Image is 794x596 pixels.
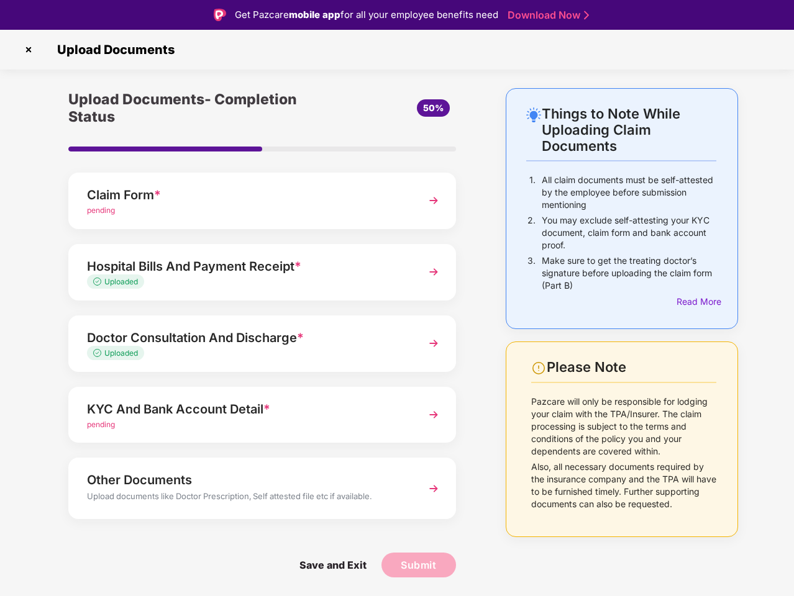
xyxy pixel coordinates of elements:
img: svg+xml;base64,PHN2ZyBpZD0iTmV4dCIgeG1sbnM9Imh0dHA6Ly93d3cudzMub3JnLzIwMDAvc3ZnIiB3aWR0aD0iMzYiIG... [422,189,445,212]
p: 1. [529,174,536,211]
p: You may exclude self-attesting your KYC document, claim form and bank account proof. [542,214,716,251]
div: Doctor Consultation And Discharge [87,328,408,348]
span: pending [87,420,115,429]
span: Upload Documents [45,42,181,57]
img: svg+xml;base64,PHN2ZyB4bWxucz0iaHR0cDovL3d3dy53My5vcmcvMjAwMC9zdmciIHdpZHRoPSIyNC4wOTMiIGhlaWdodD... [526,107,541,122]
p: Make sure to get the treating doctor’s signature before uploading the claim form (Part B) [542,255,716,292]
div: Read More [677,295,716,309]
img: svg+xml;base64,PHN2ZyB4bWxucz0iaHR0cDovL3d3dy53My5vcmcvMjAwMC9zdmciIHdpZHRoPSIxMy4zMzMiIGhlaWdodD... [93,349,104,357]
img: svg+xml;base64,PHN2ZyBpZD0iTmV4dCIgeG1sbnM9Imh0dHA6Ly93d3cudzMub3JnLzIwMDAvc3ZnIiB3aWR0aD0iMzYiIG... [422,404,445,426]
div: Upload Documents- Completion Status [68,88,327,128]
div: Things to Note While Uploading Claim Documents [542,106,716,154]
div: Other Documents [87,470,408,490]
span: Uploaded [104,277,138,286]
a: Download Now [508,9,585,22]
div: Please Note [547,359,716,376]
p: Pazcare will only be responsible for lodging your claim with the TPA/Insurer. The claim processin... [531,395,716,458]
img: svg+xml;base64,PHN2ZyBpZD0iTmV4dCIgeG1sbnM9Imh0dHA6Ly93d3cudzMub3JnLzIwMDAvc3ZnIiB3aWR0aD0iMzYiIG... [422,332,445,354]
div: Claim Form [87,185,408,205]
img: svg+xml;base64,PHN2ZyBpZD0iTmV4dCIgeG1sbnM9Imh0dHA6Ly93d3cudzMub3JnLzIwMDAvc3ZnIiB3aWR0aD0iMzYiIG... [422,261,445,283]
button: Submit [381,553,456,577]
strong: mobile app [289,9,340,20]
span: pending [87,205,115,215]
p: 3. [527,255,536,292]
div: Upload documents like Doctor Prescription, Self attested file etc if available. [87,490,408,506]
span: 50% [423,102,444,113]
div: Hospital Bills And Payment Receipt [87,256,408,276]
img: svg+xml;base64,PHN2ZyB4bWxucz0iaHR0cDovL3d3dy53My5vcmcvMjAwMC9zdmciIHdpZHRoPSIxMy4zMzMiIGhlaWdodD... [93,278,104,286]
p: 2. [527,214,536,251]
img: svg+xml;base64,PHN2ZyBpZD0iQ3Jvc3MtMzJ4MzIiIHhtbG5zPSJodHRwOi8vd3d3LnczLm9yZy8yMDAwL3N2ZyIgd2lkdG... [19,40,39,60]
div: Get Pazcare for all your employee benefits need [235,7,498,22]
p: All claim documents must be self-attested by the employee before submission mentioning [542,174,716,211]
img: svg+xml;base64,PHN2ZyBpZD0iTmV4dCIgeG1sbnM9Imh0dHA6Ly93d3cudzMub3JnLzIwMDAvc3ZnIiB3aWR0aD0iMzYiIG... [422,477,445,500]
img: Logo [214,9,226,21]
span: Uploaded [104,348,138,358]
img: Stroke [584,9,589,22]
img: svg+xml;base64,PHN2ZyBpZD0iV2FybmluZ18tXzI0eDI0IiBkYXRhLW5hbWU9Ildhcm5pbmcgLSAyNHgyNCIgeG1sbnM9Im... [531,361,546,376]
p: Also, all necessary documents required by the insurance company and the TPA will have to be furni... [531,461,716,510]
div: KYC And Bank Account Detail [87,399,408,419]
span: Save and Exit [287,553,379,577]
